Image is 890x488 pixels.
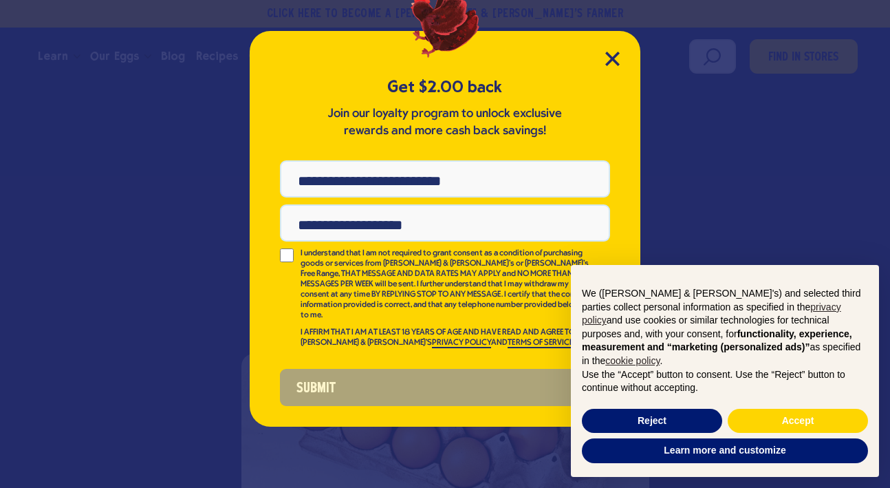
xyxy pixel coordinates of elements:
[325,105,565,140] p: Join our loyalty program to unlock exclusive rewards and more cash back savings!
[582,287,868,368] p: We ([PERSON_NAME] & [PERSON_NAME]'s) and selected third parties collect personal information as s...
[301,328,591,348] p: I AFFIRM THAT I AM AT LEAST 18 YEARS OF AGE AND HAVE READ AND AGREE TO [PERSON_NAME] & [PERSON_NA...
[605,52,620,66] button: Close Modal
[280,76,610,98] h5: Get $2.00 back
[280,248,294,262] input: I understand that I am not required to grant consent as a condition of purchasing goods or servic...
[301,248,591,321] p: I understand that I am not required to grant consent as a condition of purchasing goods or servic...
[432,339,491,348] a: PRIVACY POLICY
[582,368,868,395] p: Use the “Accept” button to consent. Use the “Reject” button to continue without accepting.
[582,438,868,463] button: Learn more and customize
[582,409,722,434] button: Reject
[605,355,660,366] a: cookie policy
[728,409,868,434] button: Accept
[508,339,574,348] a: TERMS OF SERVICE.
[280,369,610,406] button: Submit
